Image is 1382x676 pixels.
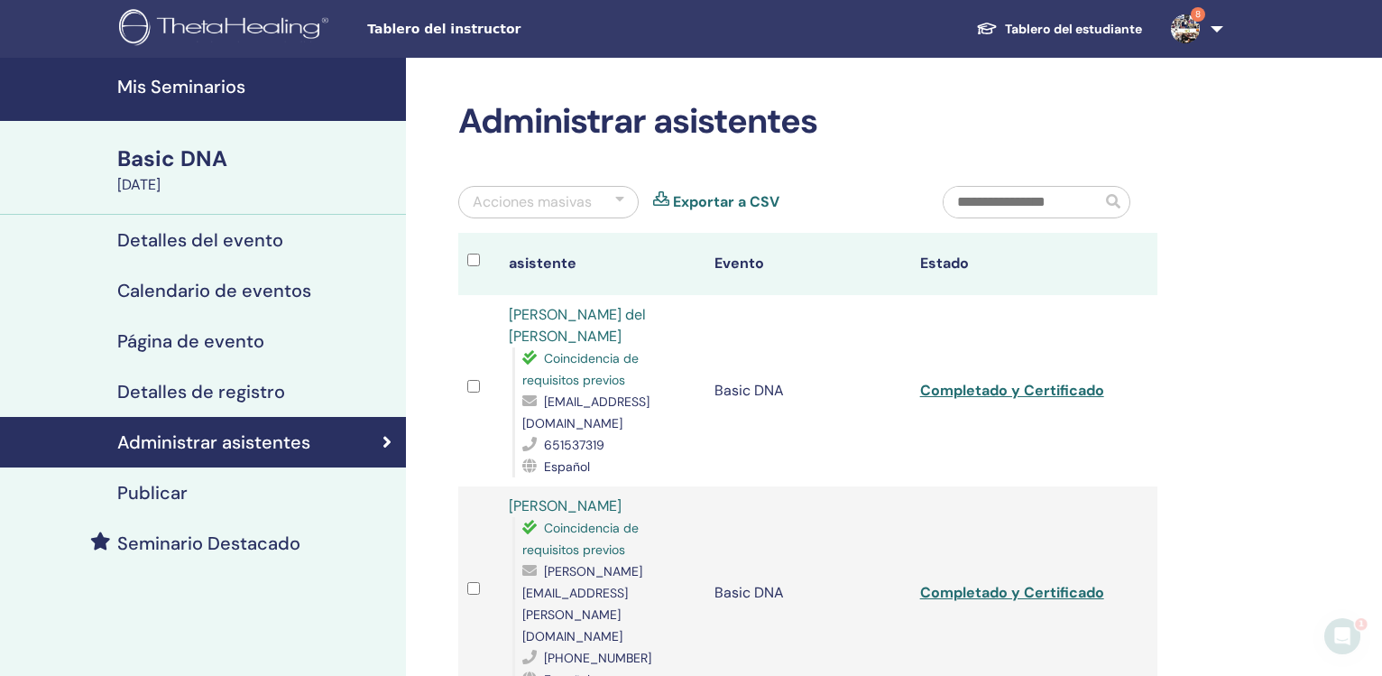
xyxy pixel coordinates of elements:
[522,520,639,558] span: Coincidencia de requisitos previos
[1321,615,1364,658] iframe: Intercom live chat
[500,233,705,295] th: asistente
[119,9,335,50] img: logo.png
[367,20,638,39] span: Tablero del instructor
[522,350,639,388] span: Coincidencia de requisitos previos
[544,650,651,666] span: [PHONE_NUMBER]
[522,563,642,644] span: [PERSON_NAME][EMAIL_ADDRESS][PERSON_NAME][DOMAIN_NAME]
[509,496,622,515] a: [PERSON_NAME]
[911,233,1117,295] th: Estado
[1171,14,1200,43] img: default.jpg
[117,381,285,403] h4: Detalles de registro
[1358,615,1372,629] span: 1
[117,280,311,301] h4: Calendario de eventos
[705,295,911,486] td: Basic DNA
[544,458,590,475] span: Español
[705,233,911,295] th: Evento
[117,174,395,196] div: [DATE]
[458,101,1157,143] h2: Administrar asistentes
[976,21,998,36] img: graduation-cap-white.svg
[544,437,604,453] span: 651537319
[117,532,300,554] h4: Seminario Destacado
[522,394,650,431] span: [EMAIL_ADDRESS][DOMAIN_NAME]
[1191,7,1205,22] span: 8
[962,13,1156,46] a: Tablero del estudiante
[920,583,1104,602] a: Completado y Certificado
[509,305,646,346] a: [PERSON_NAME] del [PERSON_NAME]
[117,330,264,352] h4: Página de evento
[117,76,395,97] h4: Mis Seminarios
[473,191,592,213] div: Acciones masivas
[117,229,283,251] h4: Detalles del evento
[106,144,406,196] a: Basic DNA[DATE]
[920,381,1104,400] a: Completado y Certificado
[117,144,395,174] div: Basic DNA
[673,191,779,213] a: Exportar a CSV
[117,482,188,504] h4: Publicar
[117,431,310,453] h4: Administrar asistentes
